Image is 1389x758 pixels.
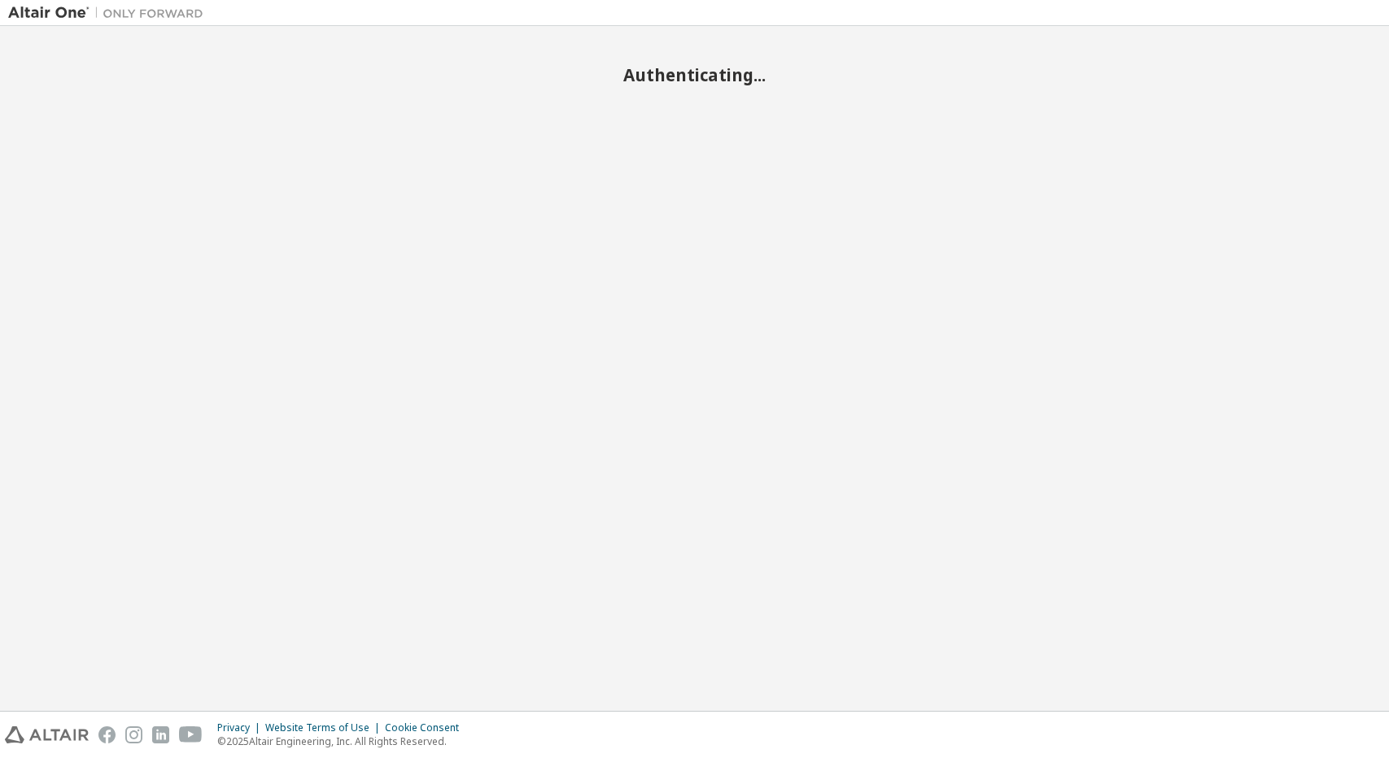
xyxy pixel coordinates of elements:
[385,721,469,734] div: Cookie Consent
[125,726,142,743] img: instagram.svg
[98,726,116,743] img: facebook.svg
[217,721,265,734] div: Privacy
[5,726,89,743] img: altair_logo.svg
[265,721,385,734] div: Website Terms of Use
[217,734,469,748] p: © 2025 Altair Engineering, Inc. All Rights Reserved.
[8,64,1381,85] h2: Authenticating...
[179,726,203,743] img: youtube.svg
[8,5,212,21] img: Altair One
[152,726,169,743] img: linkedin.svg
